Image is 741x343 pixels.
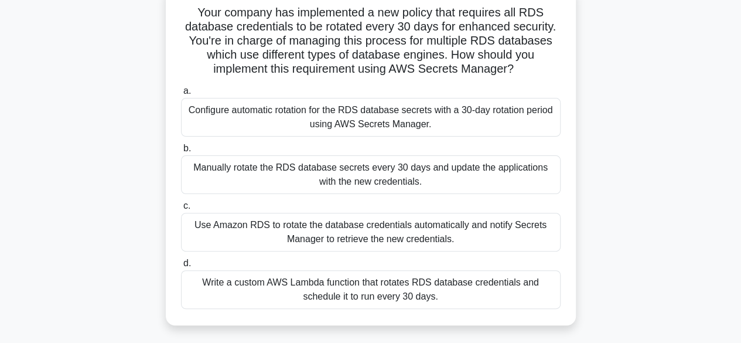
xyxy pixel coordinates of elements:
[181,155,561,194] div: Manually rotate the RDS database secrets every 30 days and update the applications with the new c...
[183,86,191,96] span: a.
[181,213,561,252] div: Use Amazon RDS to rotate the database credentials automatically and notify Secrets Manager to ret...
[183,143,191,153] span: b.
[183,258,191,268] span: d.
[181,270,561,309] div: Write a custom AWS Lambda function that rotates RDS database credentials and schedule it to run e...
[181,98,561,137] div: Configure automatic rotation for the RDS database secrets with a 30-day rotation period using AWS...
[183,201,190,210] span: c.
[180,5,562,77] h5: Your company has implemented a new policy that requires all RDS database credentials to be rotate...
